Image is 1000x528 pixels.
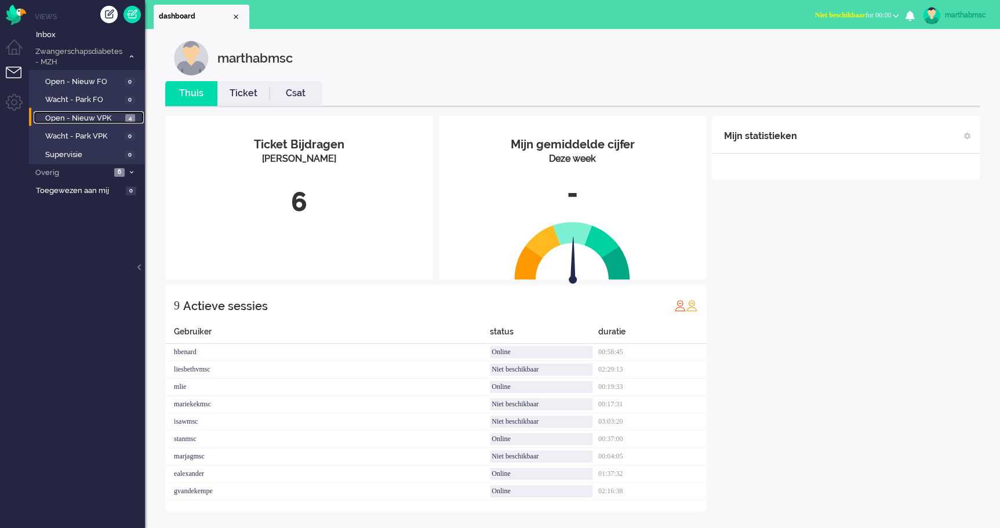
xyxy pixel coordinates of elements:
div: Niet beschikbaar [490,450,592,463]
span: 6 [114,168,125,177]
div: isawmsc [165,413,490,431]
div: 00:04:05 [598,448,707,465]
li: Ticket [217,81,270,106]
span: Open - Nieuw FO [45,77,122,88]
a: Open - Nieuw VPK 4 [34,111,144,124]
li: Tickets menu [6,67,32,93]
li: Admin menu [6,94,32,120]
div: 02:29:13 [598,361,707,378]
div: Close tab [231,12,241,21]
a: marthabmsc [921,7,988,24]
span: Toegewezen aan mij [36,185,122,196]
li: Niet beschikbaarfor 00:00 [808,3,906,29]
a: Supervisie 0 [34,148,144,161]
div: Deze week [448,152,698,166]
div: ealexander [165,465,490,483]
a: Ticket [217,87,270,100]
span: for 00:00 [815,11,891,19]
span: Open - Nieuw VPK [45,113,122,124]
li: Csat [270,81,322,106]
img: avatar [923,7,940,24]
a: Wacht - Park VPK 0 [34,129,144,142]
a: Open - Nieuw FO 0 [34,75,144,88]
div: duratie [598,326,707,344]
span: Niet beschikbaar [815,11,866,19]
div: Niet beschikbaar [490,416,592,428]
img: flow_omnibird.svg [6,5,26,25]
span: 0 [125,132,135,141]
span: Zwangerschapsdiabetes - MZH [34,46,123,68]
div: Creëer ticket [100,6,118,23]
a: Wacht - Park FO 0 [34,93,144,105]
div: Mijn statistieken [723,125,797,148]
div: Online [490,485,592,497]
div: Gebruiker [165,326,490,344]
li: Thuis [165,81,217,106]
li: Dashboard [154,5,249,29]
div: Online [490,468,592,480]
span: Wacht - Park FO [45,94,122,105]
div: 03:03:20 [598,413,707,431]
div: status [490,326,598,344]
span: Overig [34,167,111,179]
div: 00:37:00 [598,431,707,448]
div: Online [490,433,592,445]
img: profile_orange.svg [686,300,697,311]
div: gvandekempe [165,483,490,500]
span: Supervisie [45,150,122,161]
a: Omnidesk [6,8,26,16]
div: Niet beschikbaar [490,363,592,376]
li: Views [35,12,145,21]
span: dashboard [159,12,231,21]
span: 0 [125,151,135,159]
span: 0 [126,187,136,195]
div: Online [490,381,592,393]
a: Quick Ticket [123,6,141,23]
div: 9 [174,294,180,317]
span: Inbox [36,30,145,41]
div: Niet beschikbaar [490,398,592,410]
div: stanmsc [165,431,490,448]
div: 6 [174,183,424,221]
div: 00:19:33 [598,378,707,396]
a: Inbox [34,28,145,41]
div: 00:58:45 [598,344,707,361]
a: Csat [270,87,322,100]
div: marthabmsc [945,9,988,21]
li: Dashboard menu [6,39,32,65]
div: hbenard [165,344,490,361]
span: 0 [125,96,135,104]
div: - [448,174,698,213]
span: 4 [125,114,135,123]
div: Ticket Bijdragen [174,136,424,153]
img: profile_red.svg [674,300,686,311]
button: Niet beschikbaarfor 00:00 [808,7,906,24]
div: mariekekmsc [165,396,490,413]
div: 00:17:31 [598,396,707,413]
div: marjagmsc [165,448,490,465]
div: liesbethvmsc [165,361,490,378]
a: Toegewezen aan mij 0 [34,184,145,196]
div: Mijn gemiddelde cijfer [448,136,698,153]
img: semi_circle.svg [514,221,630,280]
div: marthabmsc [217,41,293,75]
span: Wacht - Park VPK [45,131,122,142]
img: arrow.svg [548,236,598,286]
span: 0 [125,78,135,86]
img: customer.svg [174,41,209,75]
div: [PERSON_NAME] [174,152,424,166]
div: mlie [165,378,490,396]
a: Thuis [165,87,217,100]
div: Actieve sessies [183,294,268,318]
div: Online [490,346,592,358]
div: 01:37:32 [598,465,707,483]
div: 02:16:38 [598,483,707,500]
